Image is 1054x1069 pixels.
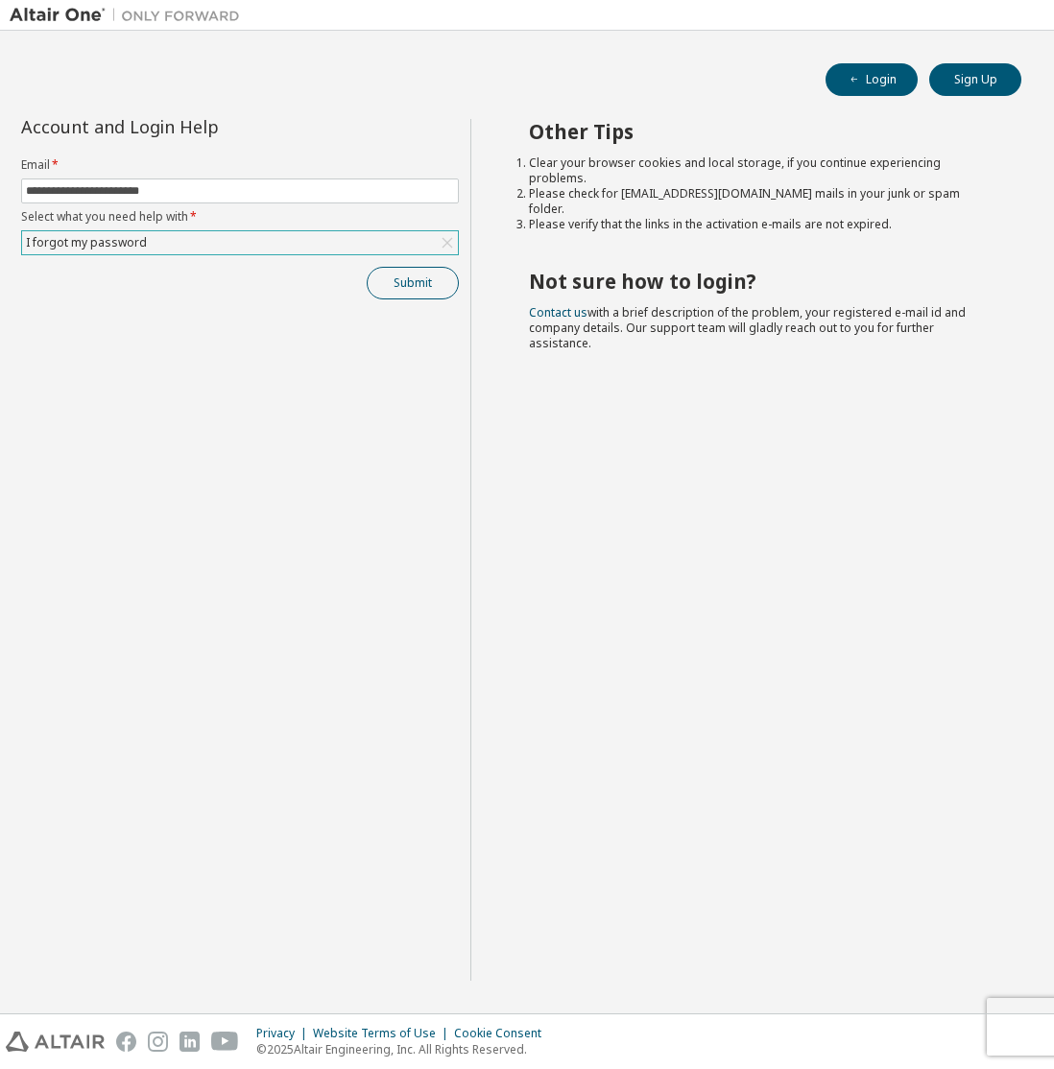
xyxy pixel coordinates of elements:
img: linkedin.svg [180,1032,200,1052]
img: Altair One [10,6,250,25]
img: altair_logo.svg [6,1032,105,1052]
div: Cookie Consent [454,1026,553,1041]
label: Select what you need help with [21,209,459,225]
button: Sign Up [929,63,1021,96]
img: youtube.svg [211,1032,239,1052]
li: Clear your browser cookies and local storage, if you continue experiencing problems. [529,155,987,186]
a: Contact us [529,304,587,321]
div: I forgot my password [23,232,150,253]
p: © 2025 Altair Engineering, Inc. All Rights Reserved. [256,1041,553,1057]
div: Privacy [256,1026,313,1041]
li: Please verify that the links in the activation e-mails are not expired. [529,217,987,232]
label: Email [21,157,459,173]
h2: Other Tips [529,119,987,144]
button: Submit [367,267,459,299]
div: Website Terms of Use [313,1026,454,1041]
h2: Not sure how to login? [529,269,987,294]
button: Login [826,63,918,96]
li: Please check for [EMAIL_ADDRESS][DOMAIN_NAME] mails in your junk or spam folder. [529,186,987,217]
span: with a brief description of the problem, your registered e-mail id and company details. Our suppo... [529,304,966,351]
div: I forgot my password [22,231,458,254]
img: facebook.svg [116,1032,136,1052]
img: instagram.svg [148,1032,168,1052]
div: Account and Login Help [21,119,371,134]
